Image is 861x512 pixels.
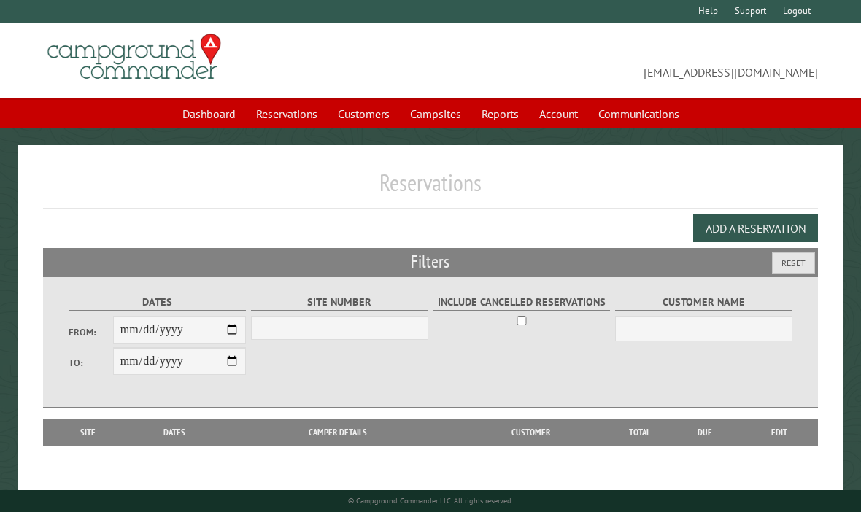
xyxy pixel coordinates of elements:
a: Reservations [247,100,326,128]
small: © Campground Commander LLC. All rights reserved. [348,496,513,505]
th: Due [668,419,741,446]
a: Reports [473,100,528,128]
th: Site [50,419,125,446]
label: Customer Name [615,294,792,311]
a: Campsites [401,100,470,128]
img: Campground Commander [43,28,225,85]
a: Dashboard [174,100,244,128]
a: Account [530,100,587,128]
th: Dates [125,419,223,446]
label: Site Number [251,294,428,311]
a: Communications [590,100,688,128]
label: To: [69,356,113,370]
h1: Reservations [43,168,818,209]
button: Reset [772,252,815,274]
button: Add a Reservation [693,214,818,242]
label: Dates [69,294,246,311]
th: Camper Details [223,419,452,446]
th: Total [610,419,668,446]
label: From: [69,325,113,339]
label: Include Cancelled Reservations [433,294,610,311]
th: Customer [452,419,610,446]
span: [EMAIL_ADDRESS][DOMAIN_NAME] [430,40,818,81]
a: Customers [329,100,398,128]
h2: Filters [43,248,818,276]
th: Edit [741,419,818,446]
